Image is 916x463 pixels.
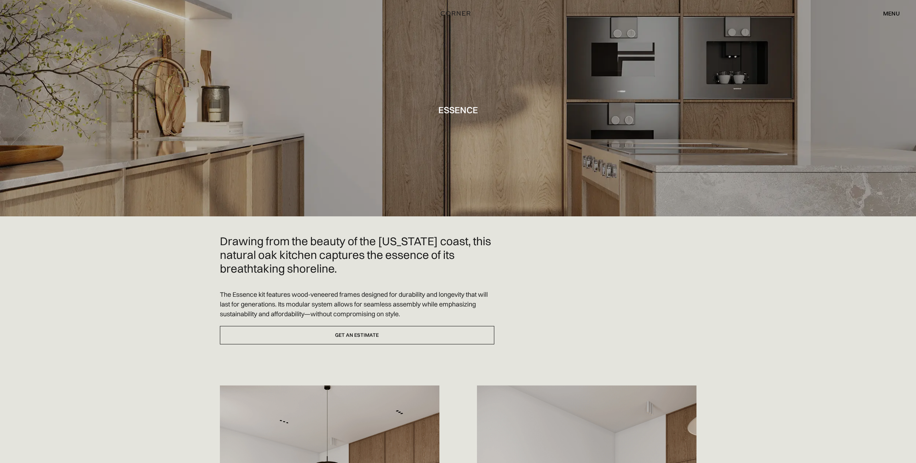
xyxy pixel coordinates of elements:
[220,234,494,275] h2: Drawing from the beauty of the [US_STATE] coast, this natural oak kitchen captures the essence of...
[883,10,900,16] div: menu
[876,7,900,19] div: menu
[423,9,493,18] a: home
[438,105,478,115] h1: Essence
[220,290,494,319] p: The Essence kit features wood-veneered frames designed for durability and longevity that will las...
[220,326,494,344] a: Get an estimate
